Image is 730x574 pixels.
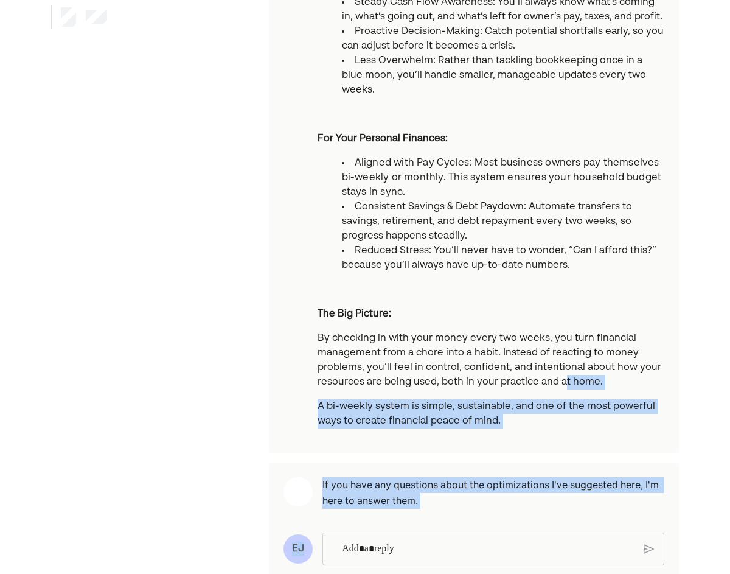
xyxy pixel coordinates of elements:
p: A bi-weekly system is simple, sustainable, and one of the most powerful ways to create financial ... [318,399,664,429]
div: Rich Text Editor. Editing area: main [336,533,641,565]
div: EJ [283,534,313,564]
li: Reduced Stress: You’ll never have to wonder, “Can I afford this?” because you’ll always have up-t... [342,243,664,273]
li: Consistent Savings & Debt Paydown: Automate transfers to savings, retirement, and debt repayment ... [342,200,664,243]
span: Aligned with Pay Cycles: Most business owners pay themselves bi-weekly or monthly. This system en... [342,158,662,197]
pre: If you have any questions about the optimizations I've suggested here, I'm here to answer them. [322,477,664,508]
p: By checking in with your money every two weeks, you turn financial management from a chore into a... [318,331,664,390]
li: Less Overwhelm: Rather than tackling bookkeeping once in a blue moon, you’ll handle smaller, mana... [342,54,664,97]
li: Proactive Decision-Making: Catch potential shortfalls early, so you can adjust before it becomes ... [342,24,664,54]
b: For Your Personal Finances: [318,134,448,144]
b: The Big Picture: [318,309,391,319]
